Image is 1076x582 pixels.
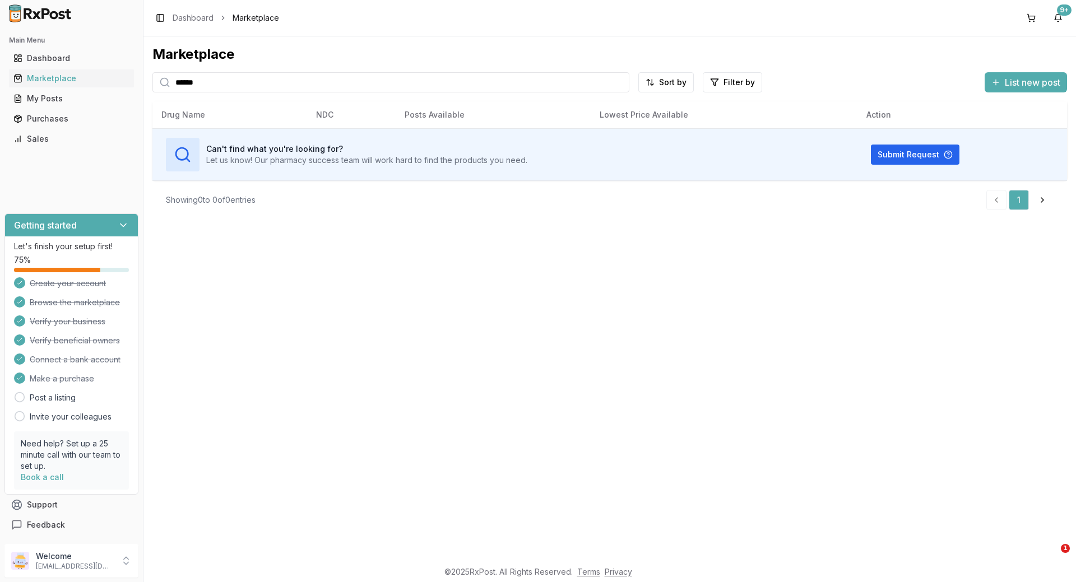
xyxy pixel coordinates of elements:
[4,515,138,535] button: Feedback
[659,77,687,88] span: Sort by
[21,472,64,482] a: Book a call
[9,89,134,109] a: My Posts
[13,113,129,124] div: Purchases
[13,53,129,64] div: Dashboard
[4,69,138,87] button: Marketplace
[206,143,527,155] h3: Can't find what you're looking for?
[9,68,134,89] a: Marketplace
[985,72,1067,92] button: List new post
[36,562,114,571] p: [EMAIL_ADDRESS][DOMAIN_NAME]
[1005,76,1060,89] span: List new post
[1057,4,1072,16] div: 9+
[173,12,214,24] a: Dashboard
[152,45,1067,63] div: Marketplace
[4,495,138,515] button: Support
[9,48,134,68] a: Dashboard
[30,373,94,384] span: Make a purchase
[14,218,77,232] h3: Getting started
[13,133,129,145] div: Sales
[1061,544,1070,553] span: 1
[27,519,65,530] span: Feedback
[857,101,1067,128] th: Action
[1031,190,1054,210] a: Go to next page
[30,316,105,327] span: Verify your business
[577,567,600,576] a: Terms
[4,110,138,128] button: Purchases
[30,354,120,365] span: Connect a bank account
[396,101,591,128] th: Posts Available
[30,278,106,289] span: Create your account
[206,155,527,166] p: Let us know! Our pharmacy success team will work hard to find the products you need.
[723,77,755,88] span: Filter by
[9,36,134,45] h2: Main Menu
[30,335,120,346] span: Verify beneficial owners
[173,12,279,24] nav: breadcrumb
[30,297,120,308] span: Browse the marketplace
[9,109,134,129] a: Purchases
[4,130,138,148] button: Sales
[1038,544,1065,571] iframe: Intercom live chat
[638,72,694,92] button: Sort by
[307,101,396,128] th: NDC
[11,552,29,570] img: User avatar
[986,190,1054,210] nav: pagination
[36,551,114,562] p: Welcome
[233,12,279,24] span: Marketplace
[152,101,307,128] th: Drug Name
[166,194,256,206] div: Showing 0 to 0 of 0 entries
[9,129,134,149] a: Sales
[4,90,138,108] button: My Posts
[4,49,138,67] button: Dashboard
[14,254,31,266] span: 75 %
[591,101,857,128] th: Lowest Price Available
[30,392,76,403] a: Post a listing
[605,567,632,576] a: Privacy
[13,93,129,104] div: My Posts
[4,4,76,22] img: RxPost Logo
[1009,190,1029,210] a: 1
[21,438,122,472] p: Need help? Set up a 25 minute call with our team to set up.
[1049,9,1067,27] button: 9+
[13,73,129,84] div: Marketplace
[14,241,129,252] p: Let's finish your setup first!
[871,145,959,165] button: Submit Request
[703,72,762,92] button: Filter by
[30,411,112,422] a: Invite your colleagues
[985,78,1067,89] a: List new post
